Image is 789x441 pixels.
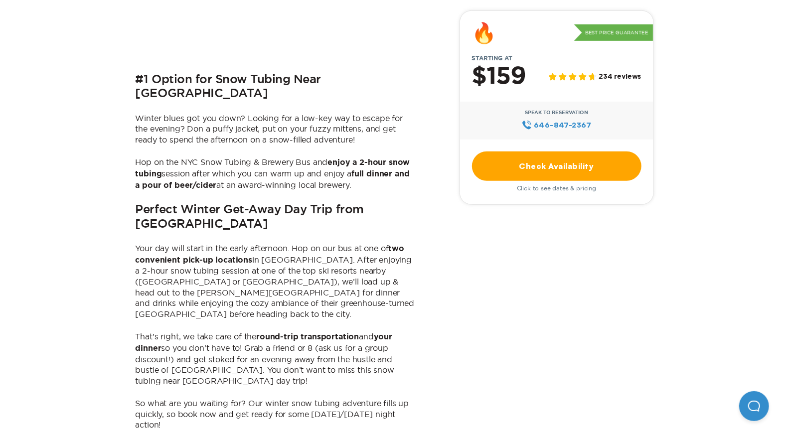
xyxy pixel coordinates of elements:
h2: #1 Option for Snow Tubing Near [GEOGRAPHIC_DATA] [136,73,415,101]
a: 646‍-847‍-2367 [522,119,591,130]
b: your dinner [136,333,393,352]
span: Speak to Reservation [525,109,588,115]
h2: Perfect Winter Get-Away Day Trip from [GEOGRAPHIC_DATA] [136,203,415,231]
b: two convenient pick-up locations [136,245,405,264]
iframe: Help Scout Beacon - Open [739,391,769,421]
p: That’s right, we take care of the and so you don’t have to! Grab a friend or 8 (ask us for a grou... [136,331,415,386]
a: Check Availability [472,151,641,180]
p: Your day will start in the early afternoon. Hop on our bus at one of in [GEOGRAPHIC_DATA]. After ... [136,243,415,319]
b: enjoy a 2-hour snow tubing [136,158,410,178]
p: Hop on the NYC Snow Tubing & Brewery Bus and session after which you can warm up and enjoy a at a... [136,157,415,191]
p: So what are you waiting for? Our winter snow tubing adventure fills up quickly, so book now and g... [136,398,415,431]
p: Winter blues got you down? Looking for a low-key way to escape for the evening? Don a puffy jacke... [136,113,415,146]
p: Best Price Guarantee [574,24,653,41]
span: Click to see dates & pricing [517,184,597,191]
span: 234 reviews [599,73,641,81]
span: 646‍-847‍-2367 [534,119,591,130]
div: 🔥 [472,22,497,42]
span: Starting at [460,54,524,61]
h2: $159 [472,63,526,89]
b: round-trip transportation [256,333,359,341]
b: full dinner and a pour of beer/cider [136,170,410,189]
